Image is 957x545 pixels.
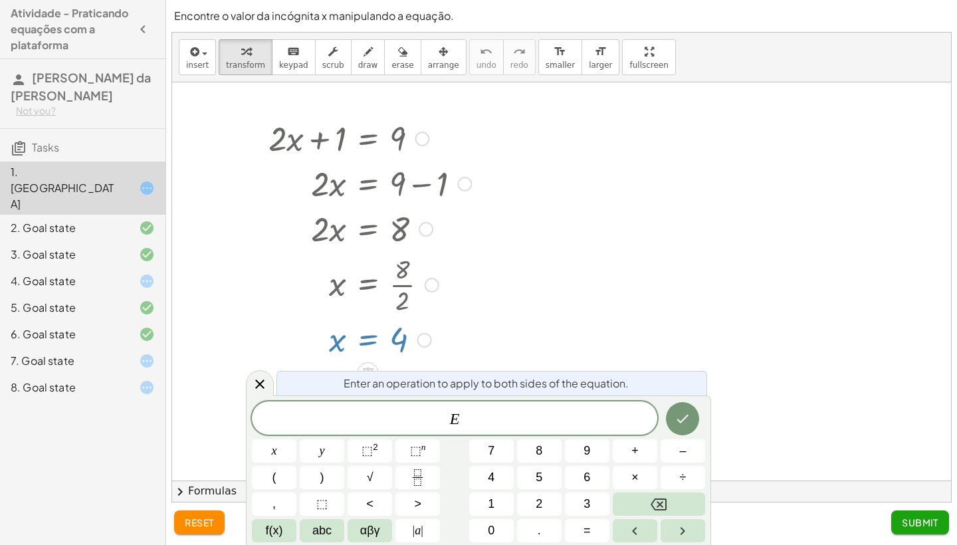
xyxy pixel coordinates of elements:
button: Alphabet [300,519,344,542]
span: 8 [536,442,542,460]
button: 1 [469,492,514,516]
button: undoundo [469,39,504,75]
button: format_sizesmaller [538,39,582,75]
button: ) [300,466,344,489]
i: Task started. [139,380,155,395]
span: ⬚ [410,444,421,457]
p: Encontre o valor da incógnita x manipulando a equação. [174,8,949,24]
span: . [538,522,541,540]
i: Task finished and correct. [139,326,155,342]
span: 5 [536,469,542,487]
span: ⬚ [316,495,328,513]
span: erase [391,60,413,70]
div: 4. Goal state [11,273,118,289]
button: Times [613,466,657,489]
span: undo [477,60,496,70]
span: y [320,442,325,460]
span: Enter an operation to apply to both sides of the equation. [344,376,629,391]
button: Placeholder [300,492,344,516]
i: format_size [554,44,566,60]
span: 3 [584,495,590,513]
i: Task finished and correct. [139,300,155,316]
button: Functions [252,519,296,542]
i: undo [480,44,492,60]
span: keypad [279,60,308,70]
button: fullscreen [622,39,675,75]
button: Done [666,402,699,435]
button: Divide [661,466,705,489]
span: 0 [488,522,494,540]
button: Greek alphabet [348,519,392,542]
button: 5 [517,466,562,489]
span: + [631,442,639,460]
span: × [631,469,639,487]
div: Apply the same math to both sides of the equation [358,362,379,383]
button: Superscript [395,439,440,463]
button: transform [219,39,272,75]
div: 5. Goal state [11,300,118,316]
i: redo [513,44,526,60]
span: | [413,524,415,537]
span: [PERSON_NAME] da [PERSON_NAME] [11,70,151,103]
i: Task started. [139,353,155,369]
button: 0 [469,519,514,542]
button: 3 [565,492,609,516]
button: draw [351,39,385,75]
i: format_size [594,44,607,60]
button: 9 [565,439,609,463]
button: Minus [661,439,705,463]
button: erase [384,39,421,75]
button: Greater than [395,492,440,516]
div: 6. Goal state [11,326,118,342]
span: √ [367,469,373,487]
button: 2 [517,492,562,516]
span: a [413,522,423,540]
span: 4 [488,469,494,487]
button: Squared [348,439,392,463]
button: x [252,439,296,463]
span: 9 [584,442,590,460]
span: scrub [322,60,344,70]
span: | [421,524,423,537]
div: 2. Goal state [11,220,118,236]
sup: 2 [373,442,378,452]
span: ÷ [680,469,687,487]
span: larger [589,60,612,70]
span: ) [320,469,324,487]
span: 6 [584,469,590,487]
h4: Atividade - Praticando equações com a plataforma [11,5,131,53]
span: transform [226,60,265,70]
span: Tasks [32,140,59,154]
span: chevron_right [172,484,188,500]
button: , [252,492,296,516]
button: 6 [565,466,609,489]
span: > [414,495,421,513]
button: chevron_rightFormulas [172,481,951,502]
div: 8. Goal state [11,380,118,395]
div: Not you? [16,104,155,118]
span: = [584,522,591,540]
button: Square root [348,466,392,489]
span: – [679,442,686,460]
span: ⬚ [362,444,373,457]
var: E [450,410,460,427]
button: Less than [348,492,392,516]
span: , [272,495,276,513]
span: redo [510,60,528,70]
span: reset [185,516,214,528]
span: x [272,442,277,460]
button: insert [179,39,216,75]
span: Submit [902,516,938,528]
button: redoredo [503,39,536,75]
button: keyboardkeypad [272,39,316,75]
span: fullscreen [629,60,668,70]
button: 8 [517,439,562,463]
button: Equals [565,519,609,542]
i: Task finished and correct. [139,247,155,263]
span: abc [312,522,332,540]
span: < [366,495,373,513]
button: scrub [315,39,352,75]
div: 3. Goal state [11,247,118,263]
span: 1 [488,495,494,513]
span: 7 [488,442,494,460]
